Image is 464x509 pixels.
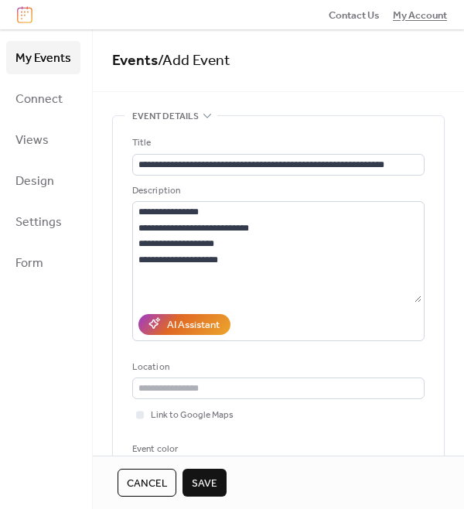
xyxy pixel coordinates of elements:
[167,317,220,333] div: AI Assistant
[192,476,217,491] span: Save
[6,164,80,197] a: Design
[15,210,62,234] span: Settings
[15,251,43,275] span: Form
[6,205,80,238] a: Settings
[6,82,80,115] a: Connect
[132,442,246,457] div: Event color
[112,46,158,75] a: Events
[15,46,71,70] span: My Events
[6,123,80,156] a: Views
[17,6,32,23] img: logo
[127,476,167,491] span: Cancel
[393,8,447,23] span: My Account
[138,314,230,334] button: AI Assistant
[132,183,421,199] div: Description
[151,408,234,423] span: Link to Google Maps
[329,8,380,23] span: Contact Us
[15,169,54,193] span: Design
[15,87,63,111] span: Connect
[158,46,230,75] span: / Add Event
[132,360,421,375] div: Location
[6,246,80,279] a: Form
[6,41,80,74] a: My Events
[183,469,227,497] button: Save
[329,7,380,22] a: Contact Us
[118,469,176,497] button: Cancel
[393,7,447,22] a: My Account
[15,128,49,152] span: Views
[132,109,199,125] span: Event details
[132,135,421,151] div: Title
